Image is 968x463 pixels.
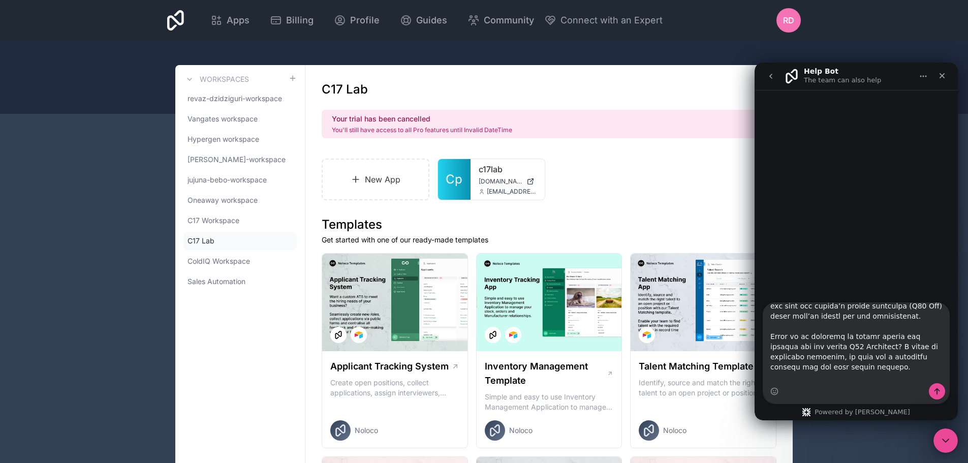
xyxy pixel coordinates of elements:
[227,13,249,27] span: Apps
[188,134,259,144] span: Hypergen workspace
[188,236,214,246] span: C17 Lab
[200,74,249,84] h3: Workspaces
[322,235,776,245] p: Get started with one of our ready-made templates
[188,155,286,165] span: [PERSON_NAME]-workspace
[183,130,297,148] a: Hypergen workspace
[183,272,297,291] a: Sales Automation
[262,9,322,32] a: Billing
[446,171,462,188] span: Cp
[183,232,297,250] a: C17 Lab
[183,150,297,169] a: [PERSON_NAME]-workspace
[484,13,534,27] span: Community
[509,331,517,339] img: Airtable Logo
[392,9,455,32] a: Guides
[326,9,388,32] a: Profile
[188,94,282,104] span: revaz-dzidziguri-workspace
[933,428,958,453] iframe: Intercom live chat
[330,359,449,374] h1: Applicant Tracking System
[188,175,267,185] span: jujuna-bebo-workspace
[487,188,537,196] span: [EMAIL_ADDRESS]
[322,159,429,200] a: New App
[755,63,958,420] iframe: Intercom live chat
[479,177,522,186] span: [DOMAIN_NAME]
[639,378,768,398] p: Identify, source and match the right talent to an open project or position with our Talent Matchi...
[479,163,537,175] a: c17lab
[322,81,368,98] h1: C17 Lab
[544,13,663,27] button: Connect with an Expert
[183,73,249,85] a: Workspaces
[330,378,459,398] p: Create open positions, collect applications, assign interviewers, centralise candidate feedback a...
[183,110,297,128] a: Vangates workspace
[485,359,607,388] h1: Inventory Management Template
[643,331,651,339] img: Airtable Logo
[332,126,512,134] p: You'll still have access to all Pro features until Invalid DateTime
[485,392,614,412] p: Simple and easy to use Inventory Management Application to manage your stock, orders and Manufact...
[183,171,297,189] a: jujuna-bebo-workspace
[188,276,245,287] span: Sales Automation
[322,217,776,233] h1: Templates
[332,114,512,124] h2: Your trial has been cancelled
[183,191,297,209] a: Oneaway workspace
[188,256,250,266] span: ColdIQ Workspace
[286,13,314,27] span: Billing
[355,425,378,436] span: Noloco
[183,211,297,230] a: C17 Workspace
[560,13,663,27] span: Connect with an Expert
[188,215,239,226] span: C17 Workspace
[355,331,363,339] img: Airtable Logo
[188,195,258,205] span: Oneaway workspace
[639,359,754,374] h1: Talent Matching Template
[459,9,542,32] a: Community
[783,14,794,26] span: RD
[350,13,380,27] span: Profile
[188,114,258,124] span: Vangates workspace
[663,425,686,436] span: Noloco
[183,252,297,270] a: ColdIQ Workspace
[416,13,447,27] span: Guides
[479,177,537,186] a: [DOMAIN_NAME]
[202,9,258,32] a: Apps
[183,89,297,108] a: revaz-dzidziguri-workspace
[509,425,533,436] span: Noloco
[438,159,471,200] a: Cp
